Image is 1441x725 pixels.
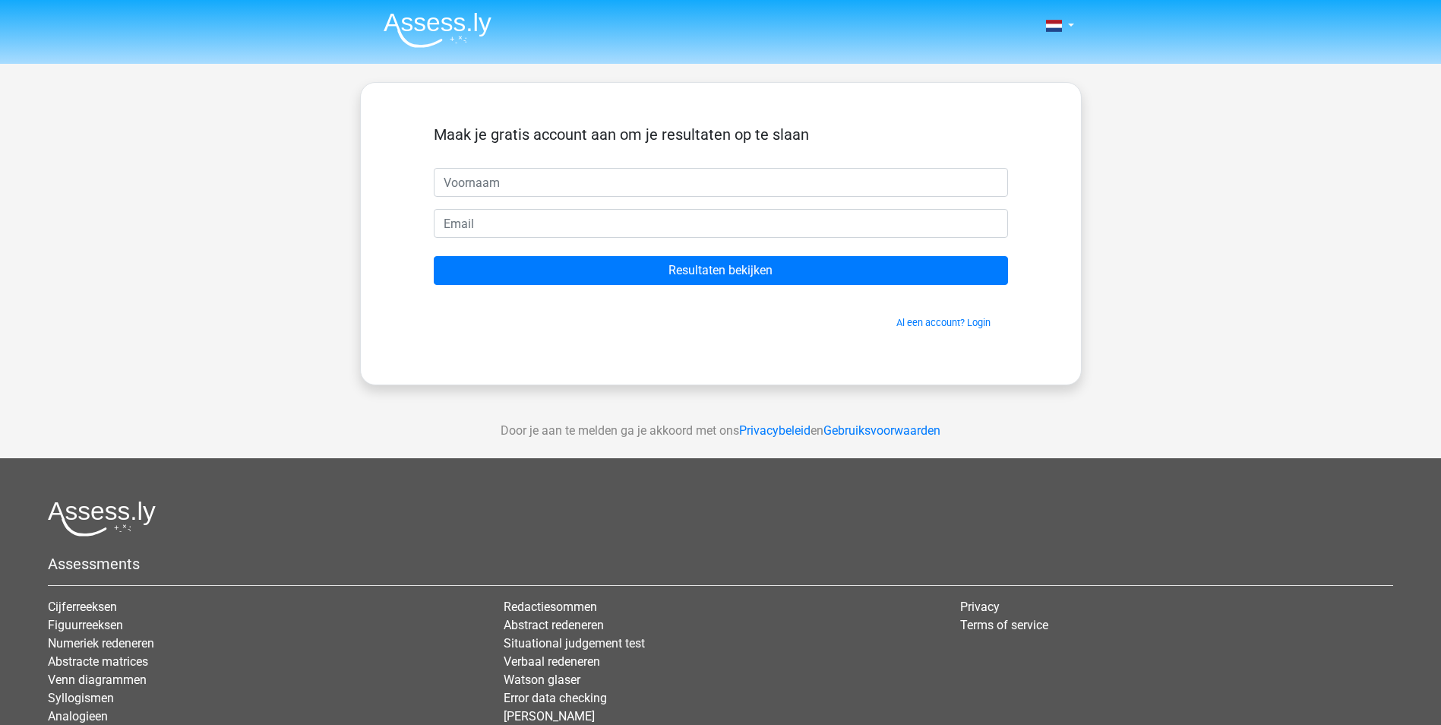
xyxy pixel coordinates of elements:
[504,691,607,705] a: Error data checking
[384,12,491,48] img: Assessly
[434,256,1008,285] input: Resultaten bekijken
[504,709,595,723] a: [PERSON_NAME]
[504,673,580,687] a: Watson glaser
[504,654,600,669] a: Verbaal redeneren
[504,636,645,651] a: Situational judgement test
[48,618,123,632] a: Figuurreeksen
[48,501,156,537] img: Assessly logo
[434,125,1008,144] h5: Maak je gratis account aan om je resultaten op te slaan
[48,673,147,687] a: Venn diagrammen
[739,423,811,438] a: Privacybeleid
[896,317,991,328] a: Al een account? Login
[504,600,597,614] a: Redactiesommen
[48,636,154,651] a: Numeriek redeneren
[960,600,1000,614] a: Privacy
[48,654,148,669] a: Abstracte matrices
[504,618,604,632] a: Abstract redeneren
[48,600,117,614] a: Cijferreeksen
[434,209,1008,238] input: Email
[48,555,1393,573] h5: Assessments
[48,691,114,705] a: Syllogismen
[434,168,1008,197] input: Voornaam
[823,423,940,438] a: Gebruiksvoorwaarden
[960,618,1048,632] a: Terms of service
[48,709,108,723] a: Analogieen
